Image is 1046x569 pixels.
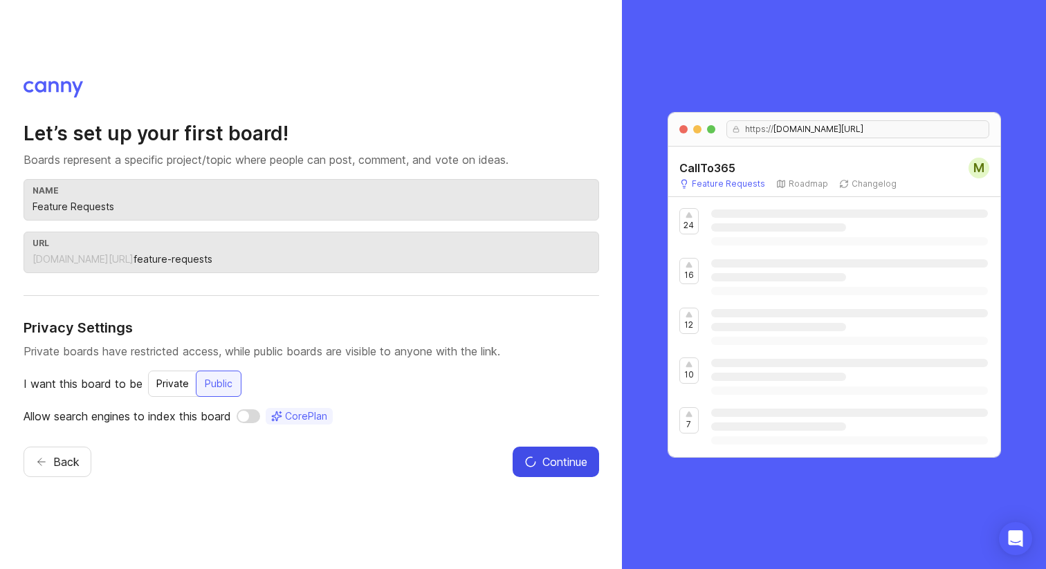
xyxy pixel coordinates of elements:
input: feature-requests [134,252,590,267]
span: Back [53,454,80,470]
h2: Let’s set up your first board! [24,121,599,146]
div: M [969,158,989,178]
p: Changelog [852,178,897,189]
p: Roadmap [789,178,828,189]
h5: CallTo365 [679,160,735,176]
p: I want this board to be [24,375,143,392]
p: Allow search engines to index this board [24,408,231,425]
p: 12 [684,319,693,330]
button: Public [196,371,241,397]
div: Open Intercom Messenger [999,522,1032,555]
p: Feature Requests [692,178,765,189]
img: Canny logo [24,81,84,97]
input: Feature Requests [33,199,590,214]
button: Back [24,447,91,477]
div: [DOMAIN_NAME][URL] [33,252,134,266]
p: Private boards have restricted access, while public boards are visible to anyone with the link. [24,343,599,360]
div: Private [148,371,197,396]
p: 24 [683,220,694,231]
span: Core Plan [285,409,327,423]
p: 7 [686,419,691,430]
p: 16 [684,270,694,281]
button: Private [148,371,197,397]
p: Boards represent a specific project/topic where people can post, comment, and vote on ideas. [24,151,599,168]
span: Continue [542,454,587,470]
h4: Privacy Settings [24,318,599,337]
span: [DOMAIN_NAME][URL] [773,124,863,135]
div: url [33,238,590,248]
button: Continue [513,447,599,477]
div: name [33,185,590,196]
p: 10 [684,369,694,380]
span: https:// [740,124,773,135]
